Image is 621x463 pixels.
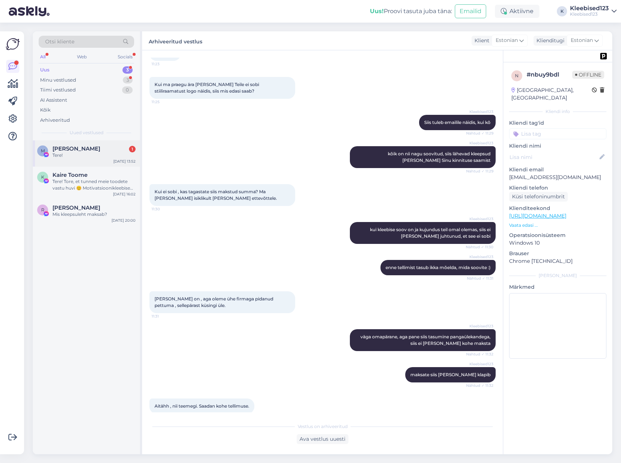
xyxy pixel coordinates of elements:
span: 11:23 [152,61,179,67]
p: Operatsioonisüsteem [509,231,606,239]
span: n [515,73,519,78]
div: All [39,52,47,62]
span: Offline [572,71,604,79]
span: Kleebised123 [466,254,493,260]
div: Kõik [40,106,51,114]
span: [PERSON_NAME] on , aga oleme ühe firmaga pidanud pettuma , sellepärast küsingi üle. [155,296,274,308]
span: Nähtud ✓ 11:29 [466,168,493,174]
p: Chrome [TECHNICAL_ID] [509,257,606,265]
div: 3 [123,77,133,84]
span: Ruth Kõivisto [52,205,100,211]
div: Küsi telefoninumbrit [509,192,568,202]
div: 0 [122,86,133,94]
a: [URL][DOMAIN_NAME] [509,213,566,219]
span: Estonian [571,36,593,44]
img: pd [600,53,607,59]
p: Kliendi email [509,166,606,174]
span: Kleebised123 [466,361,493,367]
span: Kleebised123 [466,109,493,114]
span: Kui ma praegu ära [PERSON_NAME] Teile ei sobi stiiliraamatust logo näidis, siis mis edasi saab? [155,82,260,94]
span: 11:30 [152,206,179,212]
p: Windows 10 [509,239,606,247]
div: Tere! Tore, et tunned meie toodete vastu huvi 😊 Motivatsioonikleebised pakume 2x54tk hinnaga 9€, ... [52,178,136,191]
span: Kleebised123 [466,216,493,222]
div: Mis kleepsuleht maksab? [52,211,136,218]
div: # nbuy9bdl [527,70,572,79]
div: Arhiveeritud [40,117,70,124]
span: väga omapärane, aga pane siis tasumine pangaülekandega, siis ei [PERSON_NAME] kohe maksta [360,334,492,346]
span: Mariana Saksniit [52,145,100,152]
div: Klienditugi [534,37,565,44]
span: Siis tuleb emailile näidis, kui kõ [424,120,491,125]
span: Kui ei sobi , kas tagastate siis makstud summa? Ma [PERSON_NAME] isiklikult [PERSON_NAME] ettevõt... [155,189,277,201]
div: Socials [116,52,134,62]
input: Lisa nimi [509,153,598,161]
p: Kliendi tag'id [509,119,606,127]
span: 11:25 [152,99,179,105]
span: maksate siis [PERSON_NAME] klapib [410,372,491,377]
p: Märkmed [509,283,606,291]
div: Kliendi info [509,108,606,115]
span: Otsi kliente [45,38,74,46]
p: Kliendi nimi [509,142,606,150]
div: [DATE] 16:02 [113,191,136,197]
span: K [41,174,44,180]
span: 11:31 [152,314,179,319]
div: Tere! [52,152,136,159]
span: Aitähh , nii teemegi. Saadan kohe tellimuse. [155,403,249,409]
div: Web [75,52,88,62]
div: Ava vestlus uuesti [297,434,348,444]
span: Nähtud ✓ 11:32 [466,383,493,388]
p: Klienditeekond [509,205,606,212]
span: R [41,207,44,213]
span: M [41,148,45,153]
label: Arhiveeritud vestlus [149,36,202,46]
div: Tiimi vestlused [40,86,76,94]
span: Kleebised123 [466,323,493,329]
span: Nähtud ✓ 11:32 [466,351,493,357]
img: Askly Logo [6,37,20,51]
span: Kaire Toome [52,172,87,178]
p: Vaata edasi ... [509,222,606,229]
div: Kleebised123 [570,5,609,11]
div: [DATE] 20:00 [112,218,136,223]
p: Kliendi telefon [509,184,606,192]
a: Kleebised123Kleebised123 [570,5,617,17]
span: kõik on nii nagu soovitud, siis lähevad kleepsud [PERSON_NAME] Sinu kinnituse saamist [388,151,492,163]
p: Brauser [509,250,606,257]
div: [PERSON_NAME] [509,272,606,279]
p: [EMAIL_ADDRESS][DOMAIN_NAME] [509,174,606,181]
span: Vestlus on arhiveeritud [298,423,348,430]
div: 1 [129,146,136,152]
div: Minu vestlused [40,77,76,84]
input: Lisa tag [509,128,606,139]
div: K [557,6,567,16]
span: kui kleebise soov on ja kujundus teil omal olemas, siis ei [PERSON_NAME] juhtunud, et see ei sobi [370,227,492,239]
button: Emailid [455,4,486,18]
div: Kleebised123 [570,11,609,17]
span: Nähtud ✓ 11:30 [466,244,493,250]
b: Uus! [370,8,384,15]
span: Nähtud ✓ 11:29 [466,131,493,136]
div: AI Assistent [40,97,67,104]
div: [GEOGRAPHIC_DATA], [GEOGRAPHIC_DATA] [511,86,592,102]
span: Nähtud ✓ 11:31 [466,276,493,281]
div: 3 [122,66,133,74]
div: Aktiivne [495,5,539,18]
span: Estonian [496,36,518,44]
span: Uued vestlused [70,129,103,136]
div: [DATE] 13:52 [113,159,136,164]
span: Kleebised123 [466,140,493,146]
div: Klient [472,37,489,44]
span: enne tellimist tasub ikka mõelda, mida soovite :) [386,265,491,270]
div: Uus [40,66,50,74]
div: Proovi tasuta juba täna: [370,7,452,16]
